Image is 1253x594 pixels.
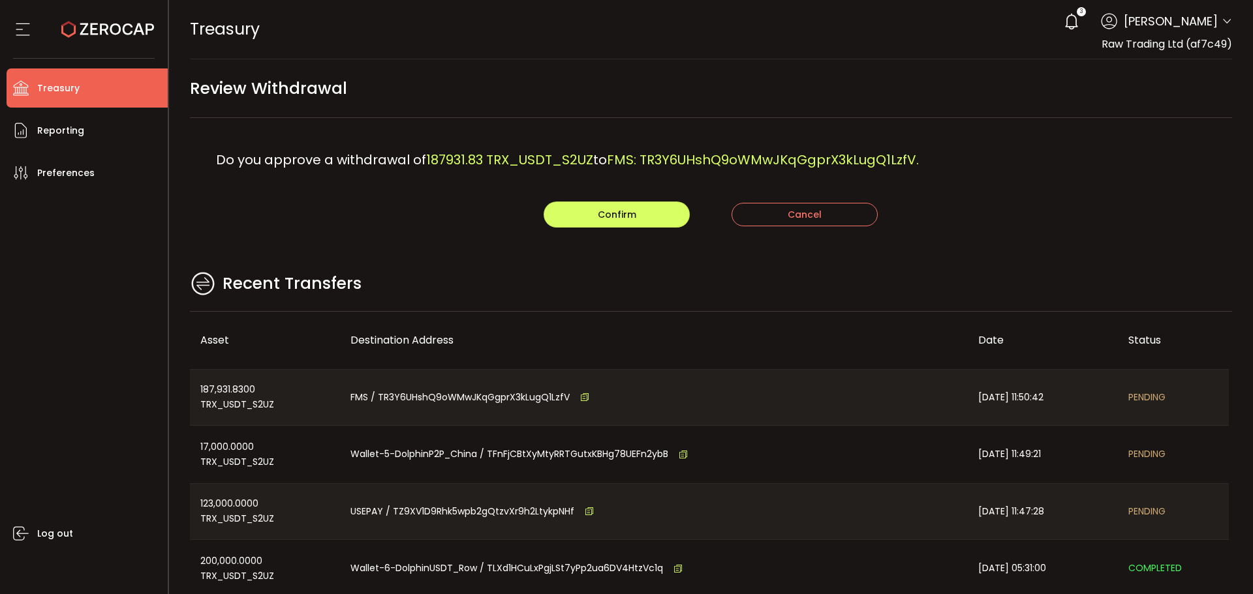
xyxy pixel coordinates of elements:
span: PENDING [1128,447,1166,462]
div: 17,000.0000 TRX_USDT_S2UZ [190,426,340,483]
span: Confirm [598,208,636,221]
span: Wallet-5-DolphinP2P_China / TFnFjCBtXyMtyRRTGutxKBHg78UEFn2ybB [350,447,668,462]
span: Review Withdrawal [190,74,347,103]
span: Do you approve a withdrawal of [216,151,426,169]
span: Cancel [788,208,822,221]
div: Date [968,333,1118,348]
span: FMS / TR3Y6UHshQ9oWMwJKqGgprX3kLugQ1LzfV [350,390,570,405]
div: Asset [190,333,340,348]
span: Treasury [190,18,260,40]
span: PENDING [1128,504,1166,519]
span: Reporting [37,121,84,140]
span: PENDING [1128,390,1166,405]
div: Status [1118,333,1229,348]
span: FMS: TR3Y6UHshQ9oWMwJKqGgprX3kLugQ1LzfV. [607,151,919,169]
div: 123,000.0000 TRX_USDT_S2UZ [190,484,340,540]
button: Confirm [544,201,690,228]
span: to [593,151,607,169]
span: Recent Transfers [223,271,362,296]
span: Preferences [37,164,95,183]
div: Destination Address [340,333,968,348]
span: 3 [1080,7,1083,16]
span: USEPAY / TZ9XV1D9Rhk5wpb2gQtzvXr9h2LtykpNHf [350,504,574,519]
span: 187931.83 TRX_USDT_S2UZ [426,151,593,169]
div: 187,931.8300 TRX_USDT_S2UZ [190,370,340,426]
span: Wallet-6-DolphinUSDT_Row / TLXd1HCuLxPgjLSt7yPp2ua6DV4HtzVc1q [350,561,663,576]
span: COMPLETED [1128,561,1182,576]
span: [PERSON_NAME] [1124,12,1218,30]
div: [DATE] 11:47:28 [968,484,1118,540]
div: [DATE] 11:50:42 [968,370,1118,426]
button: Cancel [732,203,878,226]
span: Log out [37,524,73,543]
span: Raw Trading Ltd (af7c49) [1102,37,1232,52]
div: [DATE] 11:49:21 [968,426,1118,483]
iframe: Chat Widget [1188,531,1253,594]
span: Treasury [37,79,80,98]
